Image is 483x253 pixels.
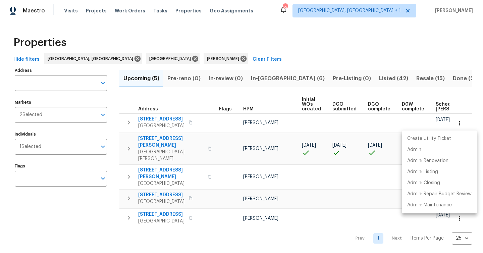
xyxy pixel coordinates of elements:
[407,168,438,175] p: Admin: Listing
[407,146,421,153] p: Admin
[407,191,472,198] p: Admin: Repair Budget Review
[407,180,440,187] p: Admin: Closing
[407,157,448,164] p: Admin: Renovation
[407,135,451,142] p: Create Utility Ticket
[407,202,452,209] p: Admin: Maintenance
